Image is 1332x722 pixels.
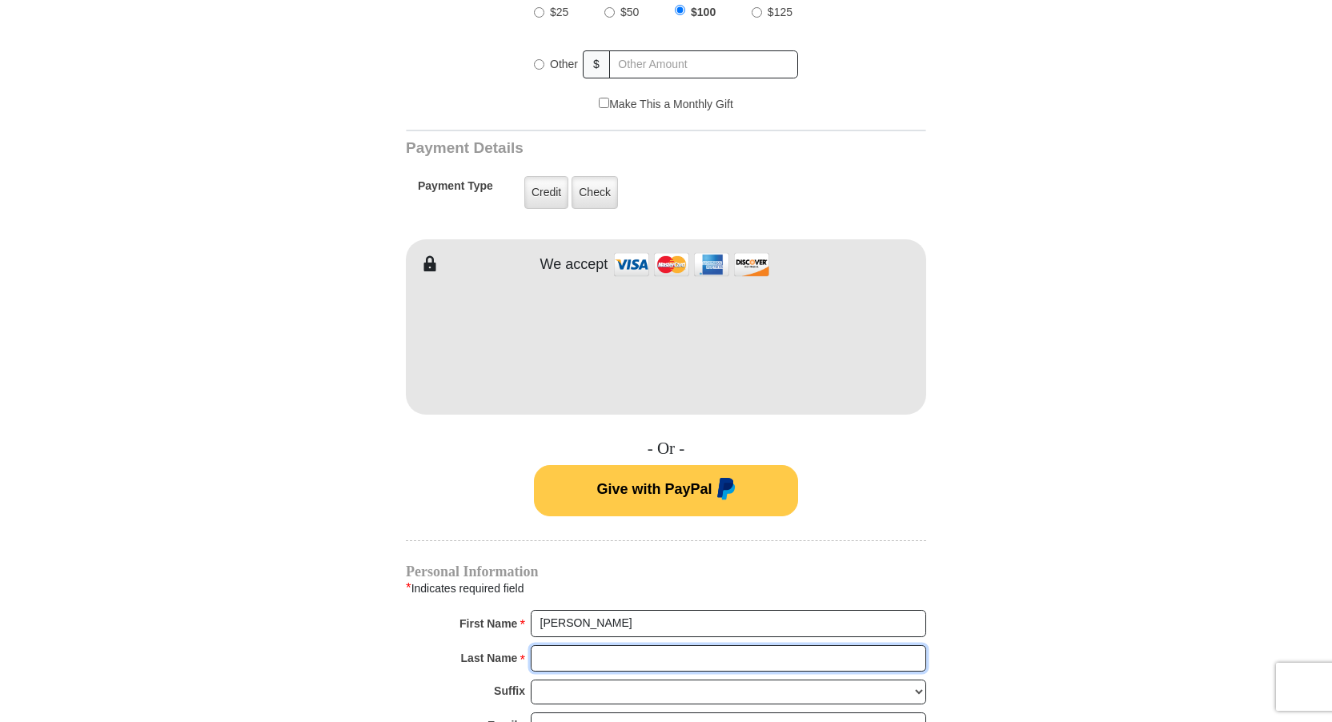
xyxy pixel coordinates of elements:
h4: Personal Information [406,565,926,578]
h3: Payment Details [406,139,814,158]
span: $ [583,50,610,78]
label: Make This a Monthly Gift [599,96,733,113]
strong: First Name [459,612,517,635]
div: Indicates required field [406,578,926,599]
button: Give with PayPal [534,465,798,516]
span: Other [550,58,578,70]
img: credit cards accepted [612,247,772,282]
strong: Suffix [494,680,525,702]
span: $100 [691,6,716,18]
span: $25 [550,6,568,18]
h5: Payment Type [418,179,493,201]
input: Make This a Monthly Gift [599,98,609,108]
input: Other Amount [609,50,798,78]
span: $50 [620,6,639,18]
h4: We accept [540,256,608,274]
h4: - Or - [406,439,926,459]
label: Credit [524,176,568,209]
label: Check [572,176,618,209]
span: Give with PayPal [596,480,712,496]
span: $125 [768,6,792,18]
strong: Last Name [461,647,518,669]
img: paypal [712,478,736,503]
